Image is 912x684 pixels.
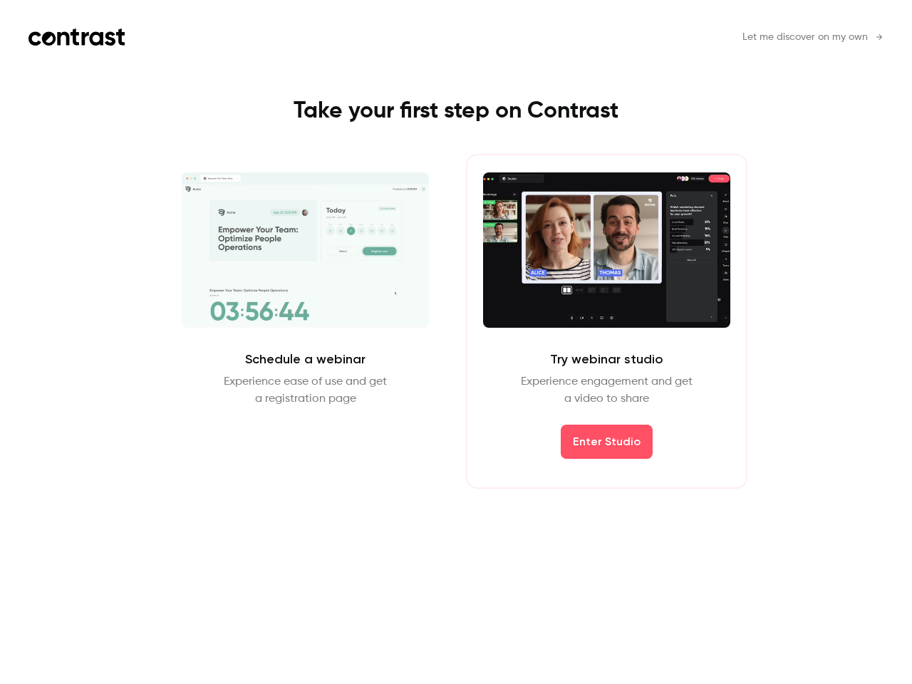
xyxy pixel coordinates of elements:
p: Experience engagement and get a video to share [521,373,693,408]
button: Enter Studio [561,425,653,459]
span: Let me discover on my own [742,30,868,45]
h2: Try webinar studio [550,351,663,368]
p: Experience ease of use and get a registration page [224,373,387,408]
h1: Take your first step on Contrast [136,97,776,125]
h2: Schedule a webinar [245,351,366,368]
